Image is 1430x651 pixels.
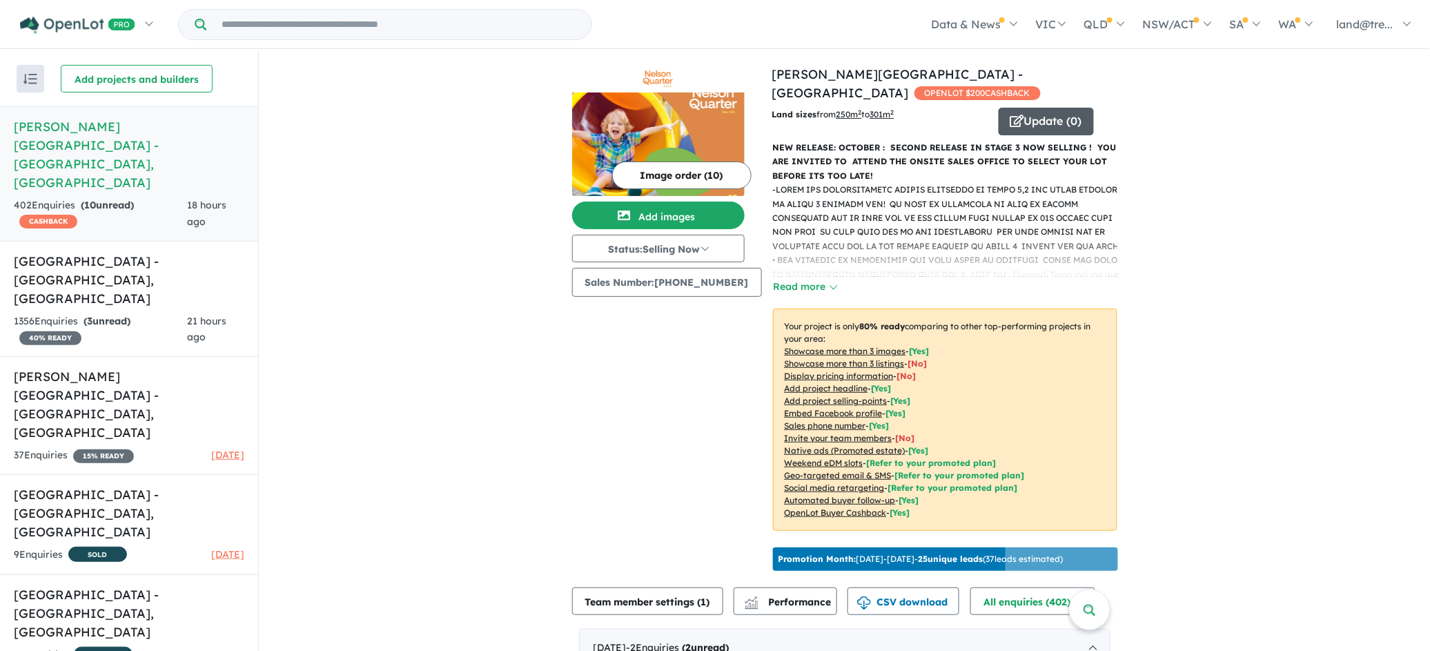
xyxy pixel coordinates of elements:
[970,587,1095,615] button: All enquiries (402)
[61,65,213,93] button: Add projects and builders
[23,74,37,84] img: sort.svg
[897,371,917,381] span: [ No ]
[1337,17,1393,31] span: land@tre...
[734,587,837,615] button: Performance
[572,587,723,615] button: Team member settings (1)
[745,601,758,610] img: bar-chart.svg
[187,315,226,344] span: 21 hours ago
[19,331,81,345] span: 40 % READY
[919,554,983,564] b: 25 unique leads
[211,548,244,561] span: [DATE]
[890,507,910,518] span: [Yes]
[68,547,127,562] span: SOLD
[785,396,888,406] u: Add project selling-points
[772,108,988,122] p: from
[14,252,244,308] h5: [GEOGRAPHIC_DATA] - [GEOGRAPHIC_DATA] , [GEOGRAPHIC_DATA]
[572,235,745,262] button: Status:Selling Now
[857,596,871,610] img: download icon
[895,470,1025,480] span: [Refer to your promoted plan]
[19,215,77,229] span: CASHBACK
[891,396,911,406] span: [ Yes ]
[891,108,894,116] sup: 2
[862,109,894,119] span: to
[14,547,127,564] div: 9 Enquir ies
[896,433,915,443] span: [ No ]
[870,420,890,431] span: [ Yes ]
[773,141,1117,183] p: NEW RELEASE: OCTOBER : SECOND RELEASE IN STAGE 3 NOW SELLING ! YOU ARE INVITED TO ATTEND THE ONSI...
[745,596,757,604] img: line-chart.svg
[772,109,817,119] b: Land sizes
[872,383,892,393] span: [ Yes ]
[785,507,887,518] u: OpenLot Buyer Cashback
[785,358,905,369] u: Showcase more than 3 listings
[84,199,96,211] span: 10
[870,109,894,119] u: 301 m
[572,65,745,196] a: Nelson Quarter Estate - Box Hill LogoNelson Quarter Estate - Box Hill
[785,346,906,356] u: Showcase more than 3 images
[87,315,92,327] span: 3
[886,408,906,418] span: [ Yes ]
[785,371,894,381] u: Display pricing information
[785,420,866,431] u: Sales phone number
[860,321,905,331] b: 80 % ready
[773,309,1117,531] p: Your project is only comparing to other top-performing projects in your area: - - - - - - - - - -...
[848,587,959,615] button: CSV download
[778,554,856,564] b: Promotion Month:
[785,458,863,468] u: Weekend eDM slots
[910,346,930,356] span: [ Yes ]
[747,596,832,608] span: Performance
[14,447,134,464] div: 37 Enquir ies
[14,485,244,541] h5: [GEOGRAPHIC_DATA] - [GEOGRAPHIC_DATA] , [GEOGRAPHIC_DATA]
[772,66,1023,101] a: [PERSON_NAME][GEOGRAPHIC_DATA] - [GEOGRAPHIC_DATA]
[73,449,134,463] span: 15 % READY
[778,553,1064,565] p: [DATE] - [DATE] - ( 37 leads estimated)
[909,445,929,456] span: [Yes]
[701,596,707,608] span: 1
[572,202,745,229] button: Add images
[211,449,244,461] span: [DATE]
[785,470,892,480] u: Geo-targeted email & SMS
[773,279,838,295] button: Read more
[209,10,589,39] input: Try estate name, suburb, builder or developer
[20,17,135,34] img: Openlot PRO Logo White
[888,483,1018,493] span: [Refer to your promoted plan]
[84,315,130,327] strong: ( unread)
[859,108,862,116] sup: 2
[899,495,919,505] span: [Yes]
[785,408,883,418] u: Embed Facebook profile
[14,313,187,347] div: 1356 Enquir ies
[836,109,862,119] u: 250 m
[578,70,739,87] img: Nelson Quarter Estate - Box Hill Logo
[14,197,187,231] div: 402 Enquir ies
[14,367,244,442] h5: [PERSON_NAME] [GEOGRAPHIC_DATA] - [GEOGRAPHIC_DATA] , [GEOGRAPHIC_DATA]
[187,199,226,228] span: 18 hours ago
[572,268,762,297] button: Sales Number:[PHONE_NUMBER]
[785,483,885,493] u: Social media retargeting
[785,383,868,393] u: Add project headline
[785,433,892,443] u: Invite your team members
[867,458,997,468] span: [Refer to your promoted plan]
[612,162,752,189] button: Image order (10)
[908,358,928,369] span: [ No ]
[14,117,244,192] h5: [PERSON_NAME][GEOGRAPHIC_DATA] - [GEOGRAPHIC_DATA] , [GEOGRAPHIC_DATA]
[914,86,1041,100] span: OPENLOT $ 200 CASHBACK
[785,495,896,505] u: Automated buyer follow-up
[14,585,244,641] h5: [GEOGRAPHIC_DATA] - [GEOGRAPHIC_DATA] , [GEOGRAPHIC_DATA]
[785,445,905,456] u: Native ads (Promoted estate)
[81,199,134,211] strong: ( unread)
[999,108,1094,135] button: Update (0)
[572,93,745,196] img: Nelson Quarter Estate - Box Hill
[773,183,1128,394] p: - LOREM IPS DOLORSITAMETC ADIPIS ELITSEDDO EI TEMPO 5,2 INC UTLAB ETDOLOR MA ALIQU 3 ENIMADM VEN!...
